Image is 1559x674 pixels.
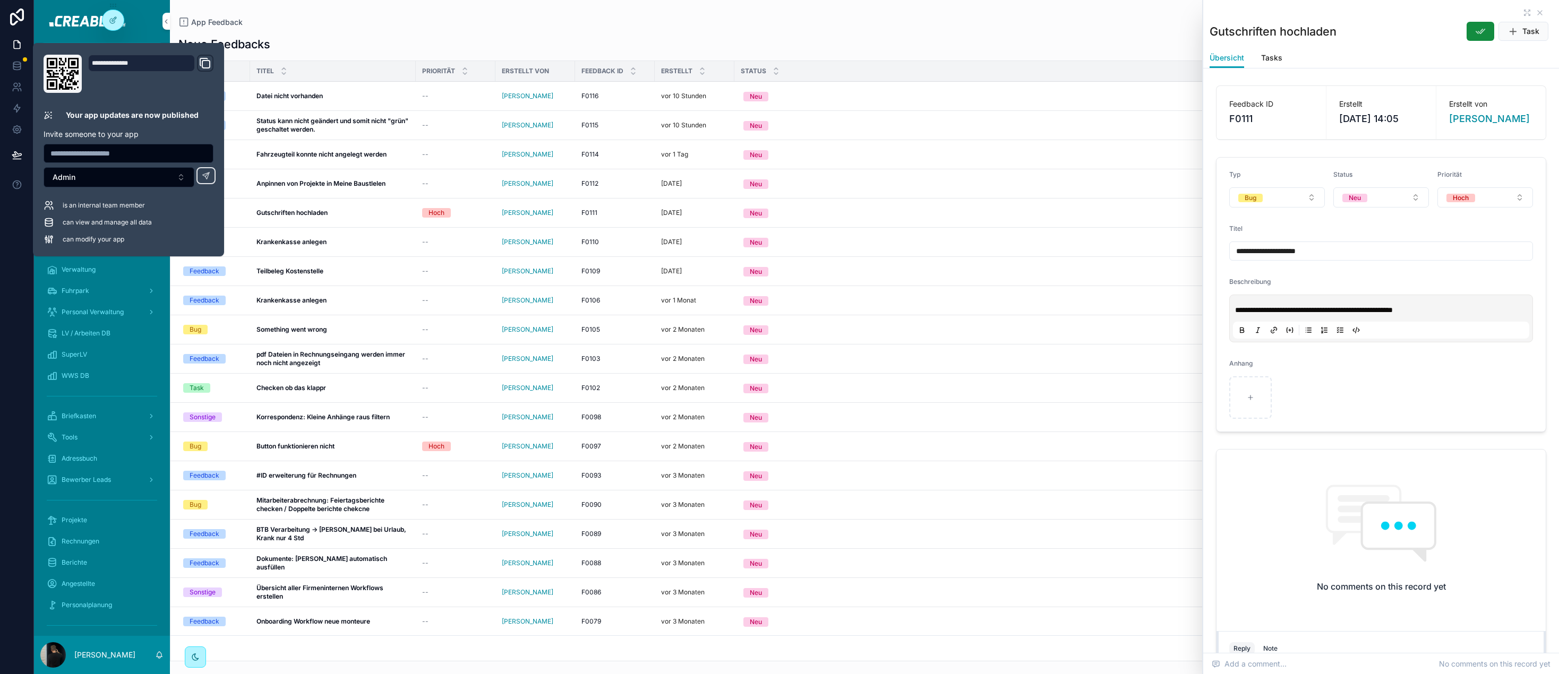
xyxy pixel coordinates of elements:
a: Select Button [734,378,1546,398]
a: vor 3 Monaten [661,471,728,480]
a: Krankenkasse anlegen [256,238,409,246]
a: Verwaltung [40,260,164,279]
span: -- [422,150,429,159]
a: Projekte [40,511,164,530]
a: Button funktionieren nicht [256,442,409,451]
div: Neu [750,325,762,335]
a: -- [422,500,489,509]
a: Select Button [734,436,1546,456]
button: Select Button [735,320,1545,339]
span: App Feedback [191,17,243,28]
a: Select Button [734,524,1546,544]
strong: Mitarbeiterabrechnung: Feiertagsberichte checken / Doppelte berichte chekcne [256,496,386,513]
div: Neu [750,238,762,247]
p: [DATE] [661,267,682,275]
span: [PERSON_NAME] [502,355,553,363]
span: -- [422,413,429,421]
a: F0115 [581,121,648,129]
a: -- [422,296,489,305]
span: Tools [62,433,78,442]
a: Select Button [734,553,1546,573]
p: vor 2 Monaten [661,442,705,451]
a: [PERSON_NAME] [502,92,553,100]
div: Neu [750,296,762,306]
button: Select Button [735,524,1545,543]
button: Select Button [735,349,1545,368]
a: [PERSON_NAME] [502,384,553,392]
strong: Korrespondenz: Kleine Anhänge raus filtern [256,413,390,421]
button: Select Button [735,378,1545,398]
span: Tasks [1261,53,1282,63]
a: Feedback [183,558,244,568]
span: [PERSON_NAME] [502,530,553,538]
a: vor 3 Monaten [661,500,728,509]
a: -- [422,121,489,129]
span: F0110 [581,238,599,246]
span: Übersicht [1210,53,1244,63]
p: vor 3 Monaten [661,530,705,538]
a: F0090 [581,500,648,509]
div: Neu [750,413,762,422]
span: -- [422,267,429,275]
a: [DATE] [661,238,728,246]
div: Feedback [190,558,219,568]
span: -- [422,530,429,538]
span: [PERSON_NAME] [502,325,553,334]
a: Select Button [734,407,1546,427]
span: Task [1522,26,1539,37]
strong: Dokumente: [PERSON_NAME] automatisch ausfüllen [256,555,389,571]
a: F0089 [581,530,648,538]
div: Bug [190,442,201,451]
span: SuperLV [62,350,87,359]
a: Select Button [734,144,1546,165]
a: Bug [183,442,244,451]
button: Select Button [735,466,1545,485]
button: Select Button [1437,187,1533,208]
div: Neu [750,471,762,481]
span: F0112 [581,179,598,188]
div: Hoch [1453,194,1469,202]
a: Tasks [1261,48,1282,70]
span: Projekte [62,516,87,524]
a: [PERSON_NAME] [502,209,553,217]
span: -- [422,296,429,305]
strong: pdf Dateien in Rechnungseingang werden immer noch nicht angezeigt [256,350,407,367]
a: -- [422,384,489,392]
a: pdf Dateien in Rechnungseingang werden immer noch nicht angezeigt [256,350,409,367]
span: Bewerber Leads [62,476,111,484]
button: Select Button [735,495,1545,514]
a: SuperLV [40,345,164,364]
button: Select Button [735,408,1545,427]
span: LV / Arbeiten DB [62,329,110,338]
a: Berichte [40,553,164,572]
img: App logo [42,13,161,30]
p: vor 10 Stunden [661,121,706,129]
a: Krankenkasse anlegen [256,296,409,305]
a: [PERSON_NAME] [502,150,553,159]
a: [PERSON_NAME] [502,267,553,275]
a: Datei nicht vorhanden [256,92,409,100]
span: Feedback ID [1229,99,1313,109]
p: vor 2 Monaten [661,384,705,392]
div: Feedback [190,266,219,276]
a: vor 1 Tag [661,150,728,159]
strong: Datei nicht vorhanden [256,92,323,100]
div: Neu [750,179,762,189]
strong: BTB Verarbeitung → [PERSON_NAME] bei Urlaub, Krank nur 4 Std [256,525,408,542]
a: vor 2 Monaten [661,355,728,363]
button: Select Button [735,87,1545,106]
button: Select Button [735,145,1545,164]
a: [PERSON_NAME] [502,442,569,451]
a: Briefkasten [40,407,164,426]
a: [PERSON_NAME] [502,121,553,129]
p: vor 2 Monaten [661,355,705,363]
button: Select Button [735,262,1545,281]
strong: #ID erweiterung für Rechnungen [256,471,356,479]
a: Dokumente: [PERSON_NAME] automatisch ausfüllen [256,555,409,572]
a: -- [422,238,489,246]
a: [PERSON_NAME] [502,150,569,159]
span: -- [422,500,429,509]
